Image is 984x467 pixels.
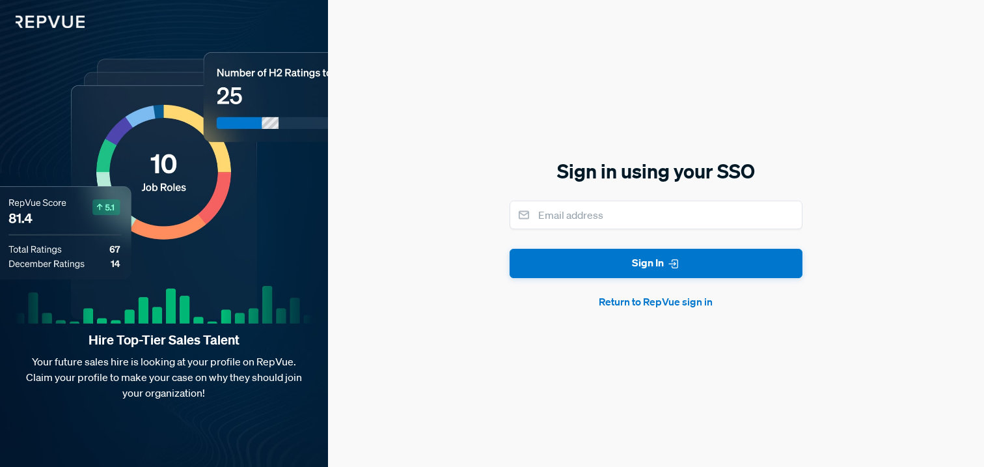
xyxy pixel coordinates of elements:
input: Email address [510,201,802,229]
button: Return to RepVue sign in [510,294,802,309]
strong: Hire Top-Tier Sales Talent [21,332,307,348]
h5: Sign in using your SSO [510,158,802,185]
p: Your future sales hire is looking at your profile on RepVue. Claim your profile to make your case... [21,354,307,401]
button: Sign In [510,249,802,278]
